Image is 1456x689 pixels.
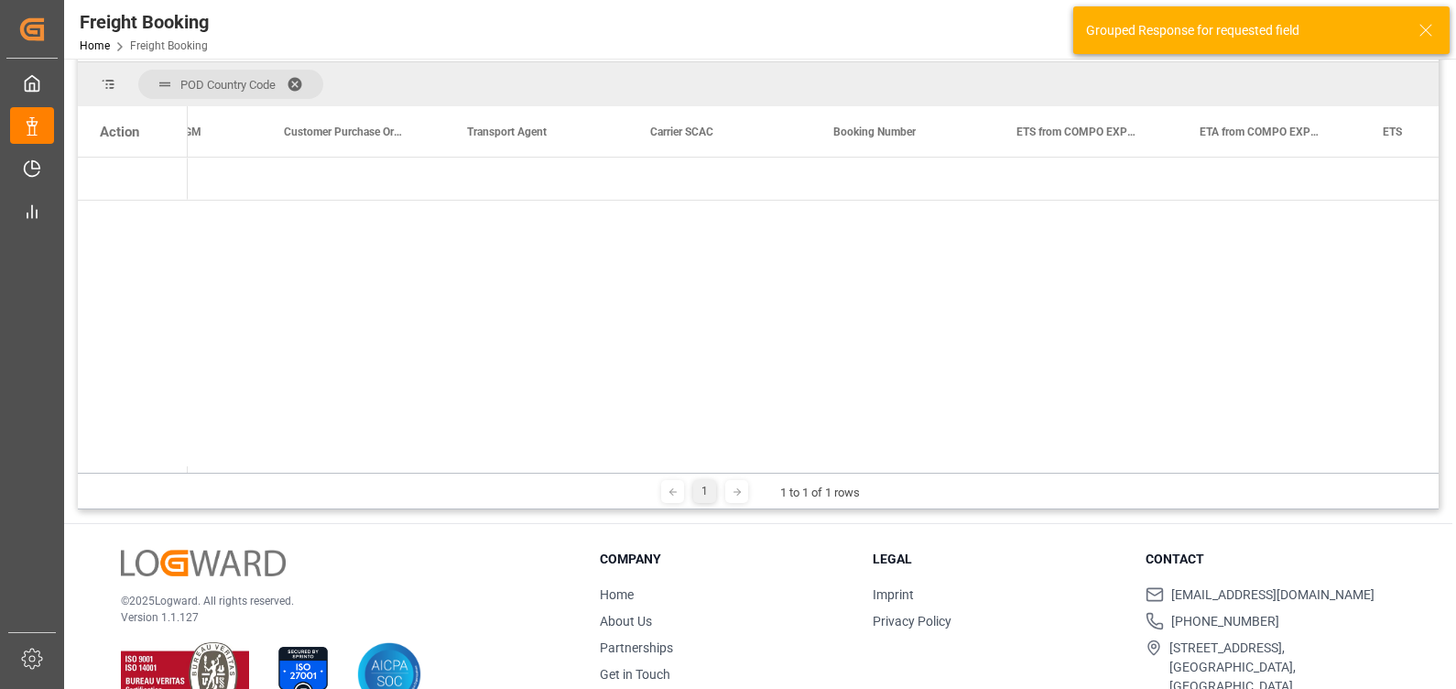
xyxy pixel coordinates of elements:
[121,609,554,626] p: Version 1.1.127
[1171,585,1375,605] span: [EMAIL_ADDRESS][DOMAIN_NAME]
[600,587,634,602] a: Home
[1383,126,1402,138] span: ETS
[80,39,110,52] a: Home
[600,614,652,629] a: About Us
[600,667,670,682] a: Get in Touch
[467,126,547,138] span: Transport Agent
[1200,126,1322,138] span: ETA from COMPO EXPERT
[693,480,716,503] div: 1
[833,126,916,138] span: Booking Number
[650,126,713,138] span: Carrier SCAC
[873,614,951,629] a: Privacy Policy
[78,158,188,201] div: Press SPACE to select this row.
[600,550,850,569] h3: Company
[873,550,1123,569] h3: Legal
[873,587,914,602] a: Imprint
[121,593,554,609] p: © 2025 Logward. All rights reserved.
[100,124,139,140] div: Action
[1086,21,1401,40] div: Grouped Response for requested field
[80,8,209,36] div: Freight Booking
[1146,550,1396,569] h3: Contact
[284,126,407,138] span: Customer Purchase Order Numbers
[1171,612,1279,631] span: [PHONE_NUMBER]
[600,640,673,655] a: Partnerships
[121,550,286,576] img: Logward Logo
[780,484,860,502] div: 1 to 1 of 1 rows
[1016,126,1139,138] span: ETS from COMPO EXPERT
[180,78,276,92] span: POD Country Code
